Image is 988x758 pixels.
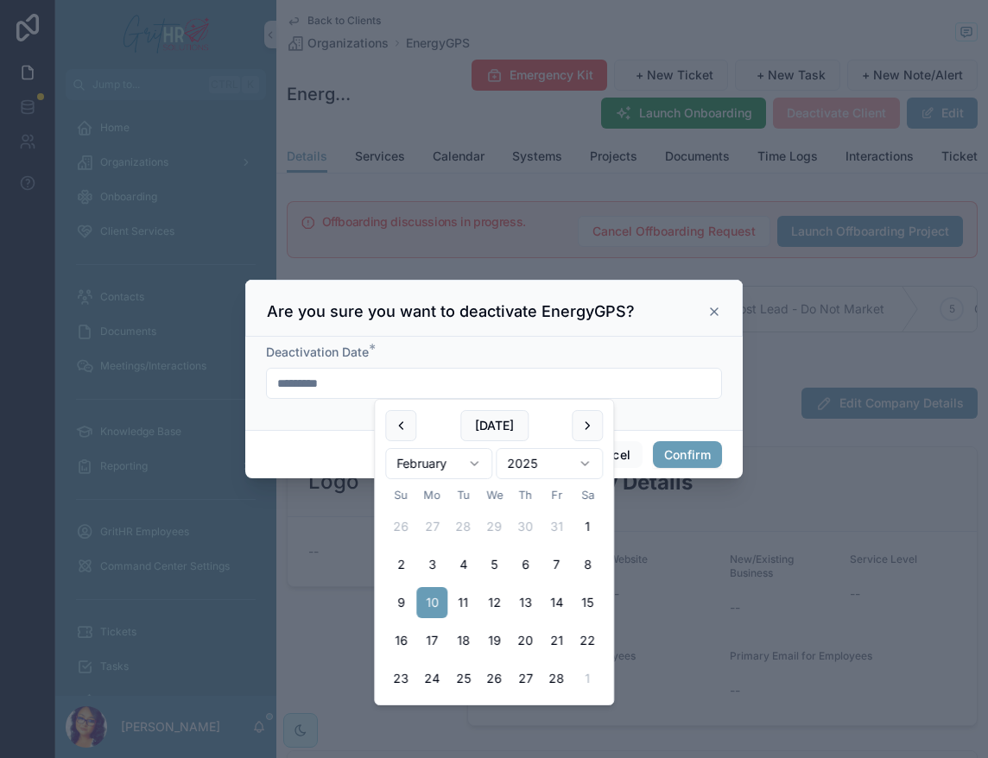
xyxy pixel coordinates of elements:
[541,549,572,580] button: Friday, February 7th, 2025
[447,625,478,656] button: Tuesday, February 18th, 2025
[416,587,447,618] button: Monday, February 10th, 2025, selected
[385,587,416,618] button: Sunday, February 9th, 2025
[478,663,510,694] button: Wednesday, February 26th, 2025
[416,663,447,694] button: Monday, February 24th, 2025
[478,587,510,618] button: Wednesday, February 12th, 2025
[478,486,510,504] th: Wednesday
[385,486,416,504] th: Sunday
[572,549,603,580] button: Saturday, February 8th, 2025
[541,663,572,694] button: Friday, February 28th, 2025
[541,625,572,656] button: Friday, February 21st, 2025
[416,549,447,580] button: Monday, February 3rd, 2025
[510,625,541,656] button: Thursday, February 20th, 2025
[510,486,541,504] th: Thursday
[541,511,572,542] button: Friday, January 31st, 2025
[541,486,572,504] th: Friday
[385,625,416,656] button: Sunday, February 16th, 2025
[510,549,541,580] button: Thursday, February 6th, 2025
[572,511,603,542] button: Saturday, February 1st, 2025
[510,587,541,618] button: Thursday, February 13th, 2025
[572,663,603,694] button: Saturday, March 1st, 2025
[385,663,416,694] button: Sunday, February 23rd, 2025
[478,549,510,580] button: Wednesday, February 5th, 2025
[541,587,572,618] button: Friday, February 14th, 2025
[478,511,510,542] button: Wednesday, January 29th, 2025
[385,511,416,542] button: Sunday, January 26th, 2025
[510,511,541,542] button: Thursday, January 30th, 2025
[267,301,635,322] h3: Are you sure you want to deactivate EnergyGPS?
[266,344,369,359] span: Deactivation Date
[447,663,478,694] button: Tuesday, February 25th, 2025
[447,486,478,504] th: Tuesday
[460,410,529,441] button: [DATE]
[416,625,447,656] button: Monday, February 17th, 2025
[416,511,447,542] button: Monday, January 27th, 2025
[653,441,722,469] button: Confirm
[572,486,603,504] th: Saturday
[510,663,541,694] button: Thursday, February 27th, 2025
[572,587,603,618] button: Saturday, February 15th, 2025
[447,549,478,580] button: Tuesday, February 4th, 2025
[447,587,478,618] button: Tuesday, February 11th, 2025
[416,486,447,504] th: Monday
[385,549,416,580] button: Sunday, February 2nd, 2025
[478,625,510,656] button: Wednesday, February 19th, 2025
[385,486,603,694] table: February 2025
[572,625,603,656] button: Saturday, February 22nd, 2025
[447,511,478,542] button: Tuesday, January 28th, 2025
